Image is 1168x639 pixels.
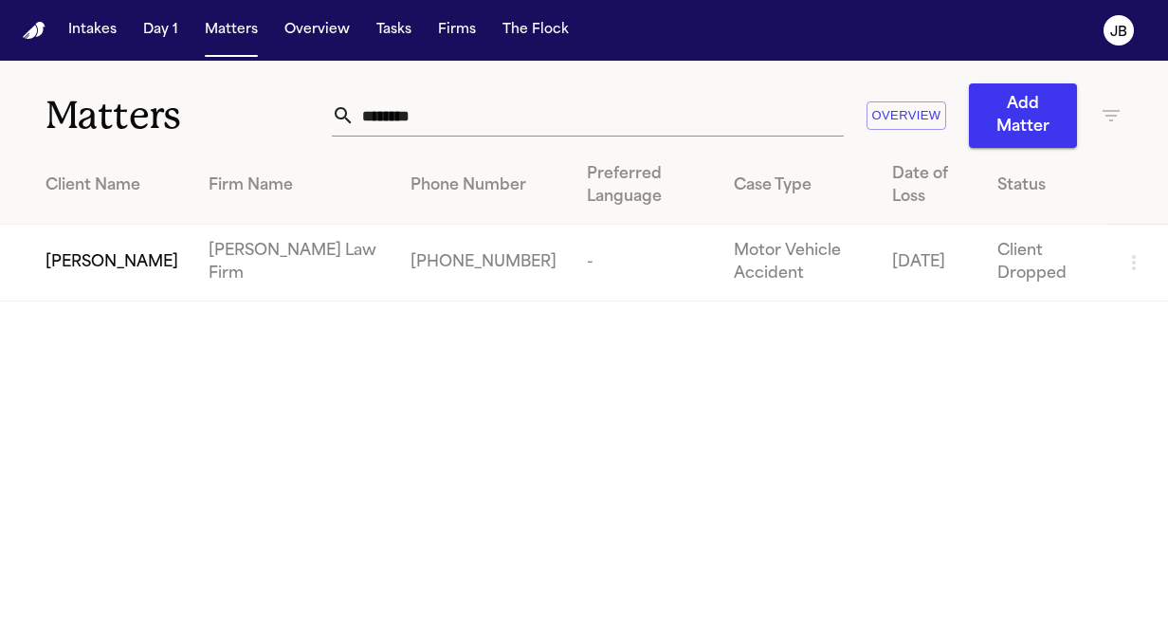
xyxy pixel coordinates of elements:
[877,225,981,301] td: [DATE]
[892,163,966,209] div: Date of Loss
[572,225,719,301] td: -
[209,174,380,197] div: Firm Name
[734,174,863,197] div: Case Type
[277,13,357,47] button: Overview
[197,13,265,47] button: Matters
[867,101,946,131] button: Overview
[46,251,178,274] span: [PERSON_NAME]
[587,163,703,209] div: Preferred Language
[411,174,557,197] div: Phone Number
[982,225,1107,301] td: Client Dropped
[46,92,332,139] h1: Matters
[495,13,576,47] button: The Flock
[23,22,46,40] img: Finch Logo
[430,13,484,47] button: Firms
[997,174,1092,197] div: Status
[369,13,419,47] button: Tasks
[136,13,186,47] button: Day 1
[193,225,395,301] td: [PERSON_NAME] Law Firm
[61,13,124,47] button: Intakes
[46,174,178,197] div: Client Name
[395,225,572,301] td: [PHONE_NUMBER]
[969,83,1077,148] button: Add Matter
[719,225,878,301] td: Motor Vehicle Accident
[23,22,46,40] a: Home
